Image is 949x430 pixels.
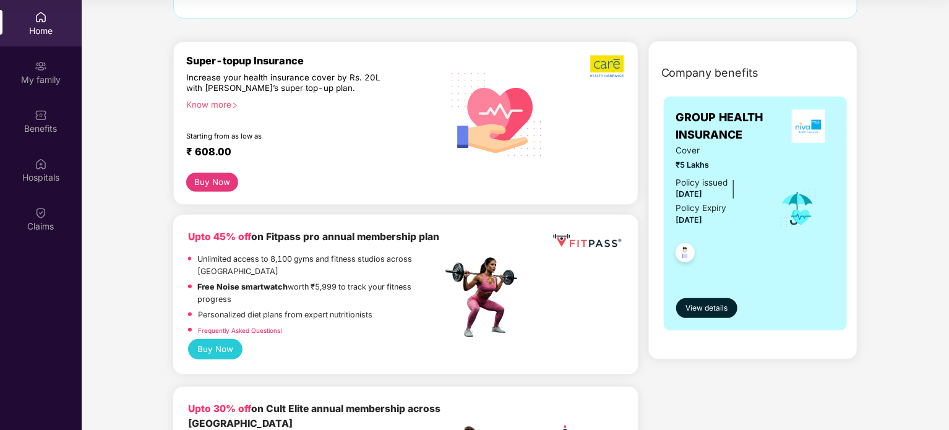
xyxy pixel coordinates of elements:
[35,207,47,219] img: svg+xml;base64,PHN2ZyBpZD0iQ2xhaW0iIHhtbG5zPSJodHRwOi8vd3d3LnczLm9yZy8yMDAwL3N2ZyIgd2lkdGg9IjIwIi...
[186,173,239,192] button: Buy Now
[778,188,818,229] img: icon
[197,253,442,278] p: Unlimited access to 8,100 gyms and fitness studios across [GEOGRAPHIC_DATA]
[35,109,47,121] img: svg+xml;base64,PHN2ZyBpZD0iQmVuZWZpdHMiIHhtbG5zPSJodHRwOi8vd3d3LnczLm9yZy8yMDAwL3N2ZyIgd2lkdGg9Ij...
[188,339,243,359] button: Buy Now
[35,60,47,72] img: svg+xml;base64,PHN2ZyB3aWR0aD0iMjAiIGhlaWdodD0iMjAiIHZpZXdCb3g9IjAgMCAyMCAyMCIgZmlsbD0ibm9uZSIgeG...
[670,239,700,270] img: svg+xml;base64,PHN2ZyB4bWxucz0iaHR0cDovL3d3dy53My5vcmcvMjAwMC9zdmciIHdpZHRoPSI0OC45NDMiIGhlaWdodD...
[188,403,440,430] b: on Cult Elite annual membership across [GEOGRAPHIC_DATA]
[198,309,372,321] p: Personalized diet plans from expert nutritionists
[676,109,783,144] span: GROUP HEALTH INSURANCE
[186,72,389,95] div: Increase your health insurance cover by Rs. 20L with [PERSON_NAME]’s super top-up plan.
[442,58,552,170] img: svg+xml;base64,PHN2ZyB4bWxucz0iaHR0cDovL3d3dy53My5vcmcvMjAwMC9zdmciIHhtbG5zOnhsaW5rPSJodHRwOi8vd3...
[442,254,528,341] img: fpp.png
[676,298,737,318] button: View details
[661,64,759,82] span: Company benefits
[676,189,703,199] span: [DATE]
[188,231,439,243] b: on Fitpass pro annual membership plan
[186,132,390,140] div: Starting from as low as
[590,54,625,78] img: b5dec4f62d2307b9de63beb79f102df3.png
[188,231,251,243] b: Upto 45% off
[198,281,442,306] p: worth ₹5,999 to track your fitness progress
[186,54,442,67] div: Super-topup Insurance
[35,158,47,170] img: svg+xml;base64,PHN2ZyBpZD0iSG9zcGl0YWxzIiB4bWxucz0iaHR0cDovL3d3dy53My5vcmcvMjAwMC9zdmciIHdpZHRoPS...
[676,159,761,171] span: ₹5 Lakhs
[685,303,728,314] span: View details
[551,230,623,252] img: fppp.png
[198,282,288,291] strong: Free Noise smartwatch
[35,11,47,24] img: svg+xml;base64,PHN2ZyBpZD0iSG9tZSIgeG1sbnM9Imh0dHA6Ly93d3cudzMub3JnLzIwMDAvc3ZnIiB3aWR0aD0iMjAiIG...
[676,176,728,189] div: Policy issued
[188,403,251,415] b: Upto 30% off
[676,144,761,157] span: Cover
[676,215,703,225] span: [DATE]
[186,100,435,108] div: Know more
[792,110,825,143] img: insurerLogo
[231,102,238,109] span: right
[186,145,430,160] div: ₹ 608.00
[198,327,282,334] a: Frequently Asked Questions!
[676,202,727,215] div: Policy Expiry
